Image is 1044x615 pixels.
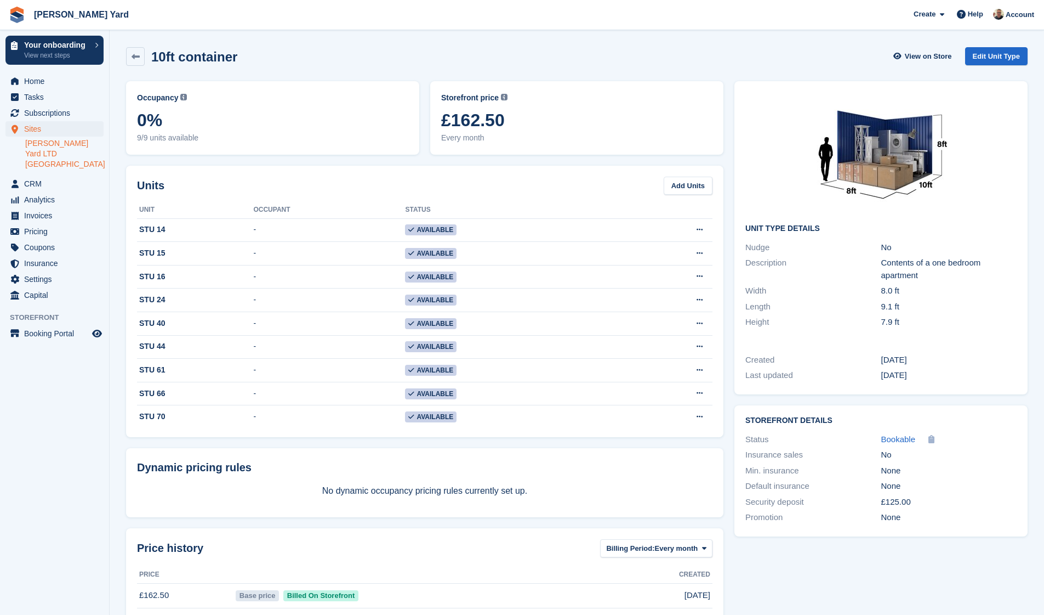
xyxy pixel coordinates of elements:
span: Available [405,365,457,376]
div: £125.00 [881,496,1017,509]
span: Booking Portal [24,326,90,341]
div: Security deposit [745,496,881,509]
span: Available [405,224,457,235]
h2: Unit Type details [745,224,1017,233]
a: [PERSON_NAME] Yard [30,5,133,24]
div: Dynamic pricing rules [137,459,712,476]
div: Contents of a one bedroom apartment [881,257,1017,281]
div: No [881,449,1017,461]
div: Nudge [745,241,881,254]
td: - [253,405,405,428]
span: Available [405,272,457,283]
p: View next steps [24,50,89,60]
a: menu [5,105,104,121]
div: STU 40 [137,318,253,329]
span: Available [405,248,457,259]
span: Pricing [24,224,90,239]
img: icon-info-grey-7440780725fd019a000dd9b08b2336e03edf1995a4989e88bcd33f0948082b44.svg [501,94,507,100]
h2: 10ft container [151,49,237,64]
a: menu [5,89,104,105]
img: 10-ft-container.jpeg [799,92,963,216]
span: Tasks [24,89,90,105]
a: menu [5,192,104,207]
div: Min. insurance [745,465,881,477]
img: stora-icon-8386f47178a22dfd0bd8f6a31ec36ba5ce8667c1dd55bd0f319d3a0aa187defe.svg [9,7,25,23]
a: menu [5,176,104,191]
div: None [881,465,1017,477]
p: No dynamic occupancy pricing rules currently set up. [137,484,712,498]
td: - [253,312,405,336]
span: Storefront price [441,92,499,104]
div: Description [745,257,881,281]
th: Status [405,201,618,219]
div: [DATE] [881,369,1017,382]
div: None [881,480,1017,493]
span: Capital [24,287,90,303]
span: Every month [441,132,712,144]
a: menu [5,240,104,255]
span: 0% [137,110,408,130]
span: Sites [24,121,90,137]
a: [PERSON_NAME] Yard LTD [GEOGRAPHIC_DATA] [25,138,104,170]
span: £162.50 [441,110,712,130]
td: £162.50 [137,583,233,608]
td: - [253,265,405,289]
a: menu [5,326,104,341]
span: CRM [24,176,90,191]
td: - [253,335,405,359]
span: Billed On Storefront [283,590,358,601]
span: Subscriptions [24,105,90,121]
img: icon-info-grey-7440780725fd019a000dd9b08b2336e03edf1995a4989e88bcd33f0948082b44.svg [180,94,187,100]
span: Storefront [10,312,109,323]
div: STU 66 [137,388,253,399]
div: Promotion [745,511,881,524]
div: STU 16 [137,271,253,283]
div: None [881,511,1017,524]
p: Your onboarding [24,41,89,49]
span: Occupancy [137,92,178,104]
span: Home [24,74,90,89]
div: STU 14 [137,224,253,235]
div: Created [745,354,881,366]
span: Settings [24,272,90,287]
a: menu [5,208,104,223]
div: Length [745,301,881,313]
span: Available [405,388,457,399]
a: Preview store [90,327,104,340]
a: menu [5,121,104,137]
img: Si Allen [993,9,1004,20]
td: - [253,218,405,242]
a: menu [5,224,104,239]
span: Coupons [24,240,90,255]
div: 7.9 ft [881,316,1017,329]
div: 8.0 ft [881,285,1017,297]
div: STU 44 [137,341,253,352]
a: Add Units [664,177,712,195]
div: Width [745,285,881,297]
span: Create [914,9,935,20]
a: Your onboarding View next steps [5,36,104,65]
div: Last updated [745,369,881,382]
span: Bookable [881,435,916,444]
span: Every month [655,543,698,554]
th: Occupant [253,201,405,219]
span: Available [405,318,457,329]
div: STU 15 [137,247,253,259]
div: STU 24 [137,294,253,306]
span: Base price [236,590,279,601]
span: Price history [137,540,203,556]
a: menu [5,287,104,303]
div: Default insurance [745,480,881,493]
div: Status [745,433,881,446]
a: menu [5,272,104,287]
span: View on Store [905,51,952,62]
div: Height [745,316,881,329]
span: 9/9 units available [137,132,408,144]
h2: Storefront Details [745,416,1017,425]
div: 9.1 ft [881,301,1017,313]
span: Invoices [24,208,90,223]
span: [DATE] [684,589,710,602]
a: menu [5,74,104,89]
div: STU 70 [137,411,253,422]
span: Billing Period: [606,543,654,554]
